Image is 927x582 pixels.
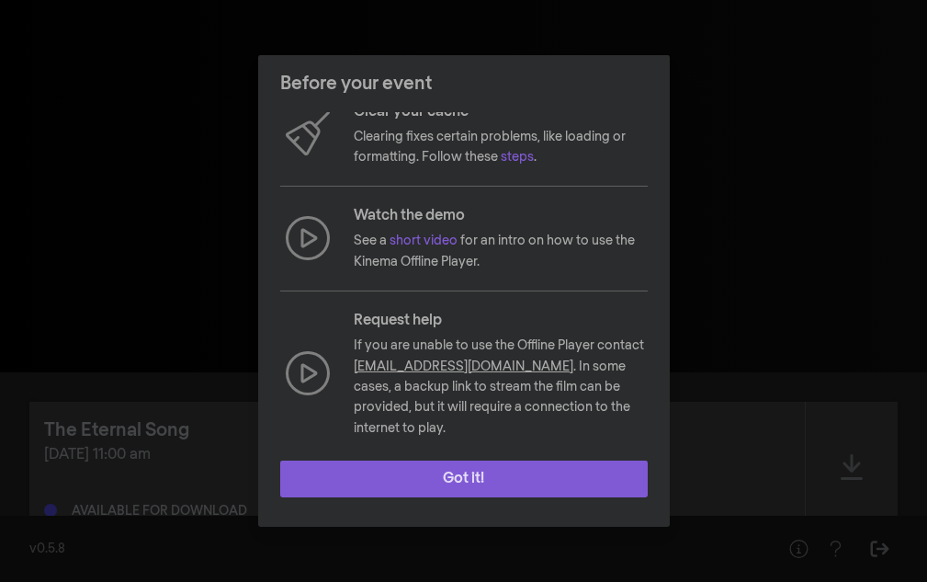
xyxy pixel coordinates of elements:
p: Request help [354,310,648,332]
p: See a for an intro on how to use the Kinema Offline Player. [354,231,648,272]
p: Watch the demo [354,205,648,227]
p: Clear your cache [354,101,648,123]
p: Clearing fixes certain problems, like loading or formatting. Follow these . [354,127,648,168]
a: [EMAIL_ADDRESS][DOMAIN_NAME] [354,360,573,373]
header: Before your event [258,55,670,112]
button: Got it! [280,461,648,497]
p: If you are unable to use the Offline Player contact . In some cases, a backup link to stream the ... [354,336,648,439]
a: steps [501,151,534,164]
a: short video [390,234,458,247]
